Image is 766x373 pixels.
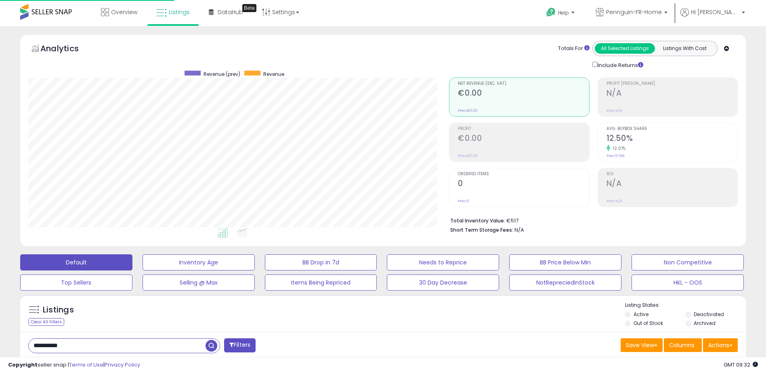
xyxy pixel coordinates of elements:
[606,8,662,16] span: Pennguin-FR-Home
[263,71,284,78] span: Revenue
[458,179,589,190] h2: 0
[621,338,663,352] button: Save View
[69,361,103,369] a: Terms of Use
[607,172,737,176] span: ROI
[143,254,255,270] button: Inventory Age
[143,275,255,291] button: Selling @ Max
[514,226,524,234] span: N/A
[458,82,589,86] span: Net Revenue (Exc. VAT)
[607,88,737,99] h2: N/A
[450,215,732,225] li: €517
[458,108,478,113] small: Prev: €0.00
[105,361,140,369] a: Privacy Policy
[610,145,626,151] small: 12.01%
[694,320,716,327] label: Archived
[40,43,94,56] h5: Analytics
[387,275,499,291] button: 30 Day Decrease
[218,8,243,16] span: DataHub
[607,82,737,86] span: Profit [PERSON_NAME]
[586,60,653,69] div: Include Returns
[265,254,377,270] button: BB Drop in 7d
[703,338,738,352] button: Actions
[634,311,648,318] label: Active
[458,127,589,131] span: Profit
[540,1,583,26] a: Help
[546,7,556,17] i: Get Help
[558,9,569,16] span: Help
[691,8,739,16] span: Hi [PERSON_NAME]
[509,254,621,270] button: BB Price Below Min
[20,254,132,270] button: Default
[458,199,469,203] small: Prev: 0
[607,199,622,203] small: Prev: N/A
[634,320,663,327] label: Out of Stock
[242,4,256,12] div: Tooltip anchor
[204,71,240,78] span: Revenue (prev)
[680,8,745,26] a: Hi [PERSON_NAME]
[664,338,702,352] button: Columns
[558,45,590,52] div: Totals For
[607,153,625,158] small: Prev: 11.16%
[387,254,499,270] button: Needs to Reprice
[607,179,737,190] h2: N/A
[655,43,715,54] button: Listings With Cost
[669,341,695,349] span: Columns
[265,275,377,291] button: Items Being Repriced
[8,361,140,369] div: seller snap | |
[20,275,132,291] button: Top Sellers
[607,127,737,131] span: Avg. Buybox Share
[458,88,589,99] h2: €0.00
[458,172,589,176] span: Ordered Items
[224,338,256,352] button: Filters
[595,43,655,54] button: All Selected Listings
[458,134,589,145] h2: €0.00
[607,108,622,113] small: Prev: N/A
[8,361,38,369] strong: Copyright
[28,318,64,326] div: Clear All Filters
[458,153,478,158] small: Prev: €0.00
[43,304,74,316] h5: Listings
[632,254,744,270] button: Non Competitive
[625,302,746,309] p: Listing States:
[450,226,513,233] b: Short Term Storage Fees:
[169,8,190,16] span: Listings
[632,275,744,291] button: HKL - OOS
[111,8,137,16] span: Overview
[509,275,621,291] button: NotRepreciedInStock
[724,361,758,369] span: 2025-10-8 09:32 GMT
[450,217,505,224] b: Total Inventory Value:
[607,134,737,145] h2: 12.50%
[694,311,724,318] label: Deactivated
